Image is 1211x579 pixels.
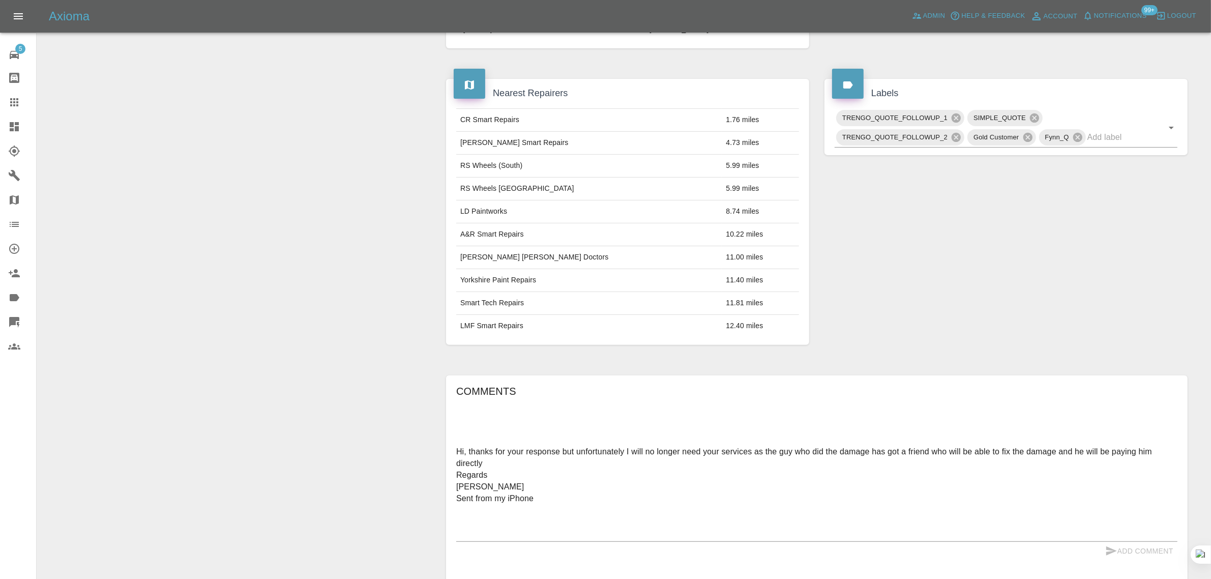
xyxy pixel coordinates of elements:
[722,223,799,246] td: 10.22 miles
[722,177,799,200] td: 5.99 miles
[1167,10,1196,22] span: Logout
[1044,11,1078,22] span: Account
[1080,8,1149,24] button: Notifications
[836,110,964,126] div: TRENGO_QUOTE_FOLLOWUP_1
[1164,121,1178,135] button: Open
[909,8,948,24] a: Admin
[1154,8,1199,24] button: Logout
[836,129,964,146] div: TRENGO_QUOTE_FOLLOWUP_2
[6,4,31,28] button: Open drawer
[722,200,799,223] td: 8.74 miles
[836,112,954,124] span: TRENGO_QUOTE_FOLLOWUP_1
[456,177,722,200] td: RS Wheels [GEOGRAPHIC_DATA]
[967,112,1032,124] span: SIMPLE_QUOTE
[456,223,722,246] td: A&R Smart Repairs
[49,8,90,24] h5: Axioma
[1039,129,1086,146] div: Fynn_Q
[456,246,722,269] td: [PERSON_NAME] [PERSON_NAME] Doctors
[15,44,25,54] span: 5
[456,200,722,223] td: LD Paintworks
[456,383,1177,399] h6: Comments
[454,86,802,100] h4: Nearest Repairers
[1039,131,1075,143] span: Fynn_Q
[456,292,722,314] td: Smart Tech Repairs
[722,246,799,269] td: 11.00 miles
[456,269,722,292] td: Yorkshire Paint Repairs
[456,131,722,154] td: [PERSON_NAME] Smart Repairs
[967,131,1025,143] span: Gold Customer
[836,131,954,143] span: TRENGO_QUOTE_FOLLOWUP_2
[722,108,799,131] td: 1.76 miles
[456,446,1177,539] textarea: Hi, thanks for your response but unfortunately I will no longer need your services as the guy who...
[722,314,799,337] td: 12.40 miles
[1028,8,1080,24] a: Account
[456,108,722,131] td: CR Smart Repairs
[722,292,799,314] td: 11.81 miles
[967,129,1036,146] div: Gold Customer
[923,10,946,22] span: Admin
[1141,5,1158,15] span: 99+
[948,8,1027,24] button: Help & Feedback
[967,110,1043,126] div: SIMPLE_QUOTE
[456,154,722,177] td: RS Wheels (South)
[722,269,799,292] td: 11.40 miles
[1087,129,1149,145] input: Add label
[1094,10,1147,22] span: Notifications
[456,314,722,337] td: LMF Smart Repairs
[722,154,799,177] td: 5.99 miles
[961,10,1025,22] span: Help & Feedback
[832,86,1180,100] h4: Labels
[722,131,799,154] td: 4.73 miles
